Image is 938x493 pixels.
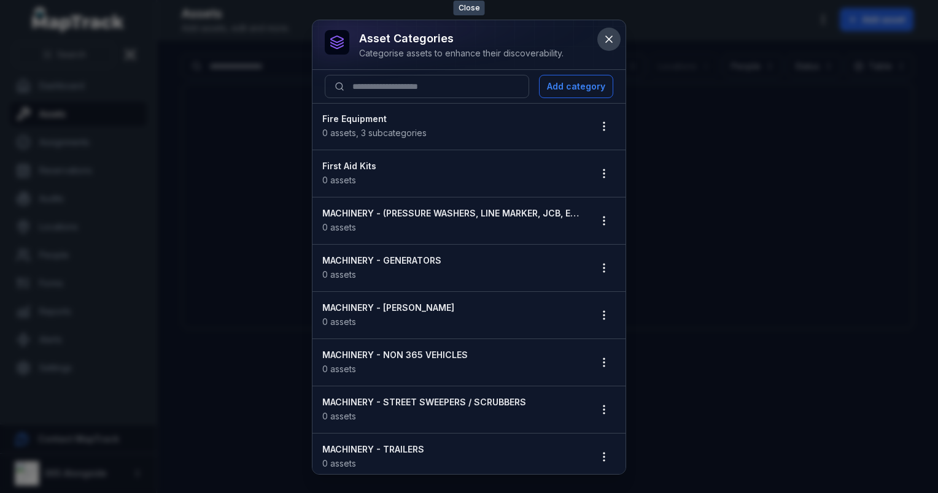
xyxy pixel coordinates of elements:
[322,207,580,220] strong: MACHINERY - (PRESSURE WASHERS, LINE MARKER, JCB, ETC)
[322,222,356,232] span: 0 assets
[322,316,356,327] span: 0 assets
[539,75,613,98] button: Add category
[322,458,356,468] span: 0 assets
[322,254,580,267] strong: MACHINERY - GENERATORS
[322,175,356,185] span: 0 assets
[322,113,580,125] strong: Fire Equipment
[322,302,580,314] strong: MACHINERY - [PERSON_NAME]
[454,1,485,15] span: Close
[322,160,580,172] strong: First Aid Kits
[322,396,580,408] strong: MACHINERY - STREET SWEEPERS / SCRUBBERS
[322,443,580,456] strong: MACHINERY - TRAILERS
[322,269,356,280] span: 0 assets
[322,364,356,374] span: 0 assets
[322,128,427,138] span: 0 assets , 3 subcategories
[359,30,564,47] h3: asset categories
[322,349,580,361] strong: MACHINERY - NON 365 VEHICLES
[359,47,564,59] div: Categorise assets to enhance their discoverability.
[322,411,356,421] span: 0 assets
